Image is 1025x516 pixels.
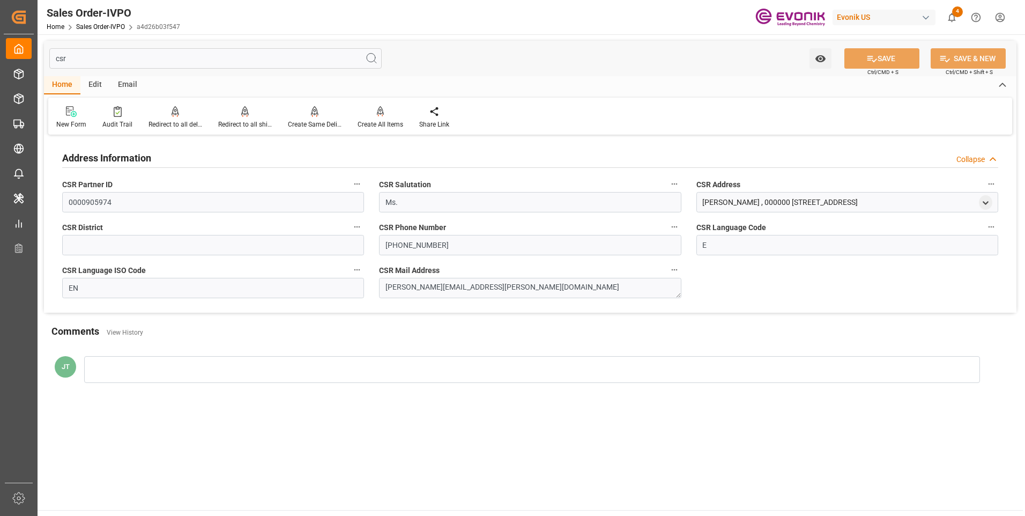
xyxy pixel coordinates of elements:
div: Create All Items [358,120,403,129]
img: Evonik-brand-mark-Deep-Purple-RGB.jpeg_1700498283.jpeg [755,8,825,27]
div: Redirect to all shipments [218,120,272,129]
button: SAVE [844,48,919,69]
button: Help Center [964,5,988,30]
div: Email [110,76,145,94]
input: Search Fields [49,48,382,69]
div: open menu [979,195,992,210]
div: Redirect to all deliveries [148,120,202,129]
button: CSR Salutation [667,177,681,191]
div: New Form [56,120,86,129]
button: Evonik US [833,7,940,27]
span: Ctrl/CMD + S [867,68,898,76]
a: Sales Order-IVPO [76,23,125,31]
button: CSR Mail Address [667,263,681,277]
div: Sales Order-IVPO [47,5,180,21]
button: CSR Language Code [984,220,998,234]
span: JT [62,363,70,371]
button: open menu [809,48,831,69]
span: CSR Address [696,179,740,190]
a: View History [107,329,143,336]
span: 4 [952,6,963,17]
span: CSR Partner ID [62,179,113,190]
div: Edit [80,76,110,94]
a: Home [47,23,64,31]
button: CSR Partner ID [350,177,364,191]
span: CSR Phone Number [379,222,446,233]
div: Collapse [956,154,985,165]
div: Share Link [419,120,449,129]
span: CSR District [62,222,103,233]
textarea: [PERSON_NAME][EMAIL_ADDRESS][PERSON_NAME][DOMAIN_NAME] [379,278,681,298]
span: CSR Mail Address [379,265,440,276]
button: CSR District [350,220,364,234]
div: Audit Trail [102,120,132,129]
div: Create Same Delivery Date [288,120,341,129]
h2: Address Information [62,151,151,165]
button: show 4 new notifications [940,5,964,30]
span: Ctrl/CMD + Shift + S [946,68,993,76]
button: CSR Language ISO Code [350,263,364,277]
h2: Comments [51,324,99,338]
div: Home [44,76,80,94]
span: CSR Language ISO Code [62,265,146,276]
button: CSR Address [984,177,998,191]
button: CSR Phone Number [667,220,681,234]
button: SAVE & NEW [931,48,1006,69]
span: CSR Language Code [696,222,766,233]
div: Evonik US [833,10,935,25]
span: CSR Salutation [379,179,431,190]
div: [PERSON_NAME] , 000000 [STREET_ADDRESS] [702,197,858,208]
